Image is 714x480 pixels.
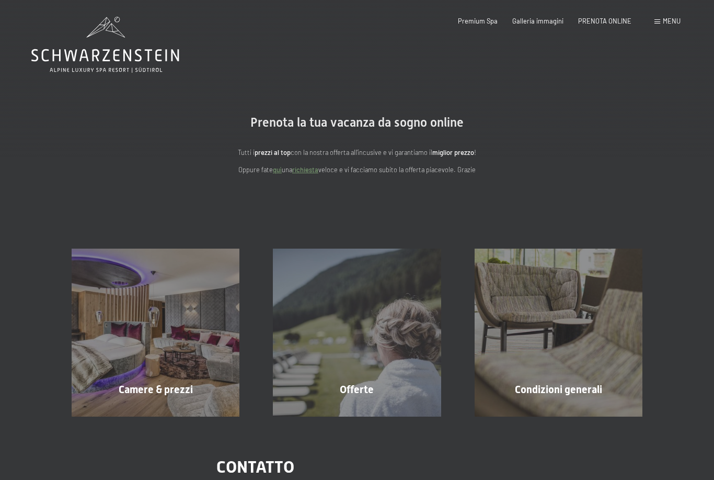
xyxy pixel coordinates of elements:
[273,165,282,174] a: quì
[148,147,566,158] p: Tutti i con la nostra offerta all'incusive e vi garantiamo il !
[663,17,681,25] span: Menu
[512,17,563,25] a: Galleria immagini
[458,249,659,417] a: Vacanze in Trentino Alto Adige all'Hotel Schwarzenstein Condizioni generali
[515,383,602,396] span: Condizioni generali
[256,249,457,417] a: Vacanze in Trentino Alto Adige all'Hotel Schwarzenstein Offerte
[255,148,291,157] strong: prezzi al top
[458,17,498,25] a: Premium Spa
[250,115,464,130] span: Prenota la tua vacanza da sogno online
[119,383,193,396] span: Camere & prezzi
[292,165,318,174] a: richiesta
[578,17,631,25] a: PRENOTA ONLINE
[432,148,474,157] strong: miglior prezzo
[216,457,294,477] span: Contatto
[340,383,374,396] span: Offerte
[55,249,256,417] a: Vacanze in Trentino Alto Adige all'Hotel Schwarzenstein Camere & prezzi
[148,164,566,175] p: Oppure fate una veloce e vi facciamo subito la offerta piacevole. Grazie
